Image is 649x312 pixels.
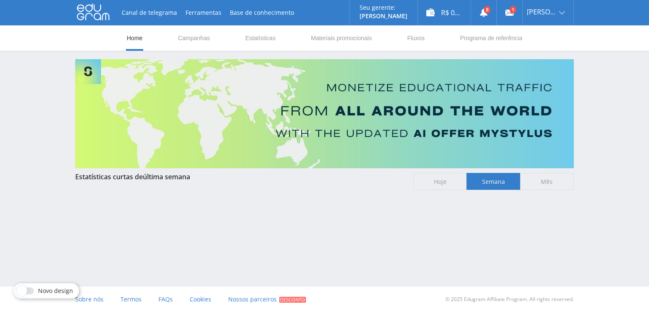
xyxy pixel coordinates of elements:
div: Estatísticas curtas de [75,173,405,181]
p: Seu gerente: [360,4,407,11]
a: FAQs [158,287,173,312]
a: Materiais promocionais [310,25,373,51]
span: Sobre nós [75,295,104,303]
span: Termos [120,295,142,303]
span: Hoje [413,173,467,190]
span: Desconto [279,297,306,303]
img: Banner [75,59,574,168]
span: Nossos parceiros [228,295,277,303]
p: [PERSON_NAME] [360,13,407,19]
span: [PERSON_NAME] [527,8,556,15]
div: © 2025 Edugram Affiliate Program. All rights reserved. [329,287,574,312]
span: Cookies [190,295,211,303]
span: Mês [520,173,574,190]
a: Fluxos [406,25,425,51]
a: Sobre nós [75,287,104,312]
span: Novo design [38,287,73,294]
span: Semana [466,173,520,190]
a: Cookies [190,287,211,312]
a: Estatísticas [245,25,277,51]
span: FAQs [158,295,173,303]
a: Nossos parceiros Desconto [228,287,306,312]
span: última semana [143,172,190,181]
a: Termos [120,287,142,312]
a: Home [126,25,143,51]
a: Campanhas [177,25,211,51]
a: Programa de referência [459,25,523,51]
